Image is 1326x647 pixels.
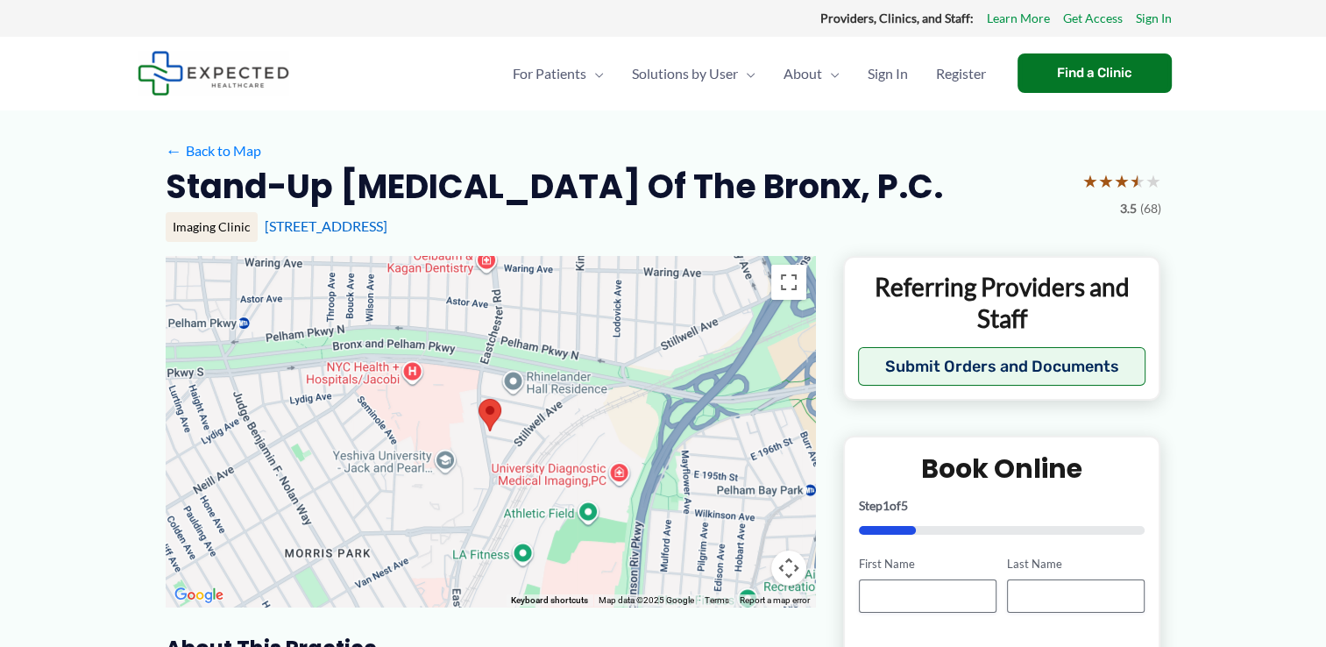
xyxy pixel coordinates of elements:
[771,265,806,300] button: Toggle fullscreen view
[166,142,182,159] span: ←
[265,217,387,234] a: [STREET_ADDRESS]
[987,7,1050,30] a: Learn More
[1018,53,1172,93] a: Find a Clinic
[868,43,908,104] span: Sign In
[859,451,1145,486] h2: Book Online
[901,498,908,513] span: 5
[740,595,810,605] a: Report a map error
[1082,165,1098,197] span: ★
[1098,165,1114,197] span: ★
[511,594,588,607] button: Keyboard shortcuts
[1114,165,1130,197] span: ★
[859,556,996,572] label: First Name
[586,43,604,104] span: Menu Toggle
[858,271,1146,335] p: Referring Providers and Staff
[166,165,943,208] h2: Stand-Up [MEDICAL_DATA] Of the Bronx, P.C.
[1063,7,1123,30] a: Get Access
[1130,165,1145,197] span: ★
[599,595,694,605] span: Map data ©2025 Google
[170,584,228,607] a: Open this area in Google Maps (opens a new window)
[166,212,258,242] div: Imaging Clinic
[820,11,974,25] strong: Providers, Clinics, and Staff:
[854,43,922,104] a: Sign In
[936,43,986,104] span: Register
[784,43,822,104] span: About
[499,43,1000,104] nav: Primary Site Navigation
[170,584,228,607] img: Google
[166,138,261,164] a: ←Back to Map
[1136,7,1172,30] a: Sign In
[859,500,1145,512] p: Step of
[1145,165,1161,197] span: ★
[822,43,840,104] span: Menu Toggle
[499,43,618,104] a: For PatientsMenu Toggle
[1140,197,1161,220] span: (68)
[858,347,1146,386] button: Submit Orders and Documents
[138,51,289,96] img: Expected Healthcare Logo - side, dark font, small
[738,43,755,104] span: Menu Toggle
[1007,556,1145,572] label: Last Name
[771,551,806,586] button: Map camera controls
[769,43,854,104] a: AboutMenu Toggle
[1120,197,1137,220] span: 3.5
[883,498,890,513] span: 1
[705,595,729,605] a: Terms (opens in new tab)
[632,43,738,104] span: Solutions by User
[922,43,1000,104] a: Register
[513,43,586,104] span: For Patients
[618,43,769,104] a: Solutions by UserMenu Toggle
